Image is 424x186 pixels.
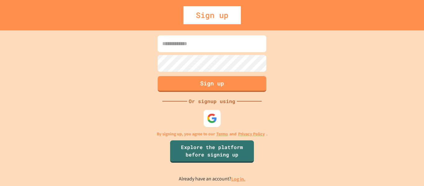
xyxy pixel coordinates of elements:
a: Explore the platform before signing up [170,140,254,163]
a: Terms [216,131,228,137]
div: Sign up [183,6,241,24]
a: Log in. [231,176,246,182]
p: By signing up, you agree to our and . [157,131,268,137]
p: Already have an account? [179,175,246,183]
div: Or signup using [187,98,237,105]
img: google-icon.svg [207,113,217,123]
button: Sign up [158,76,266,92]
a: Privacy Policy [238,131,265,137]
